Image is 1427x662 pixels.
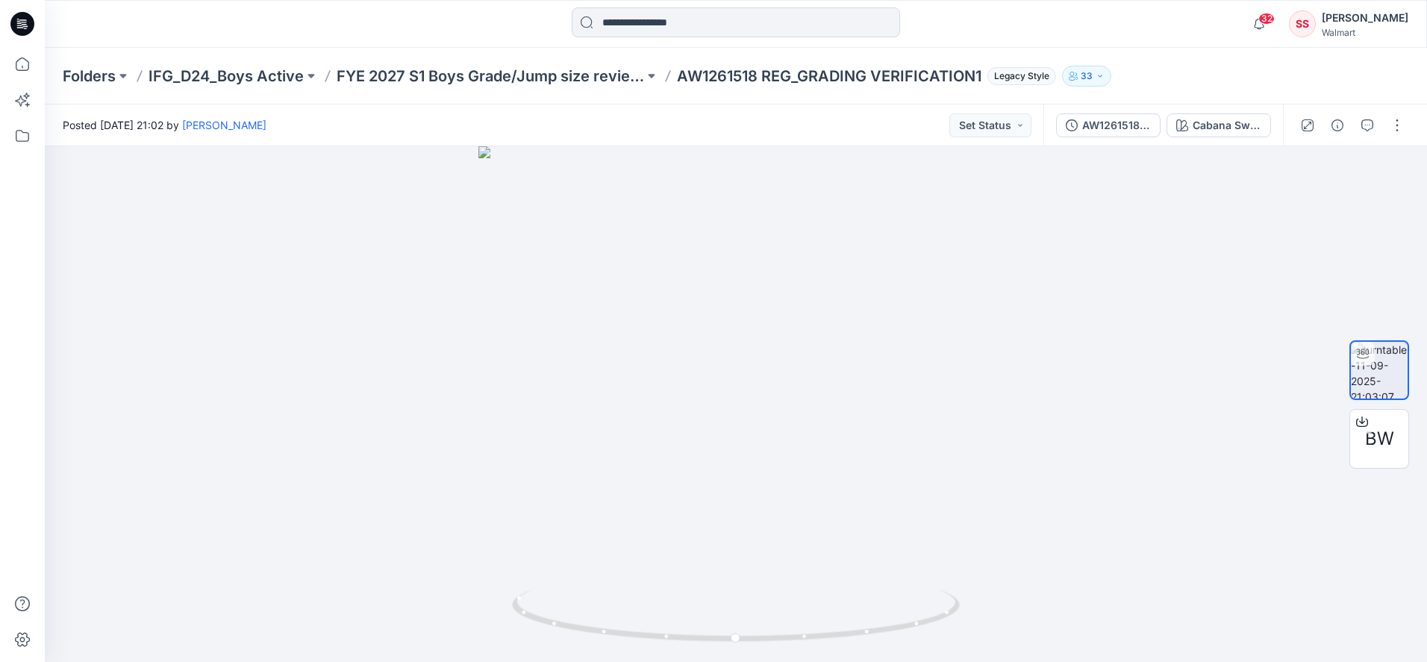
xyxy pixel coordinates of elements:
[149,66,304,87] a: IFG_D24_Boys Active
[1062,66,1111,87] button: 33
[63,66,116,87] a: Folders
[63,117,266,133] span: Posted [DATE] 21:02 by
[1082,117,1151,134] div: AW1261518 REG_GRADING VERIFICATION1
[1081,68,1093,84] p: 33
[337,66,644,87] a: FYE 2027 S1 Boys Grade/Jump size review - ASTM grades
[1351,342,1408,399] img: turntable-11-09-2025-21:03:07
[1056,113,1161,137] button: AW1261518 REG_GRADING VERIFICATION1
[1322,9,1408,27] div: [PERSON_NAME]
[1365,425,1394,452] span: BW
[981,66,1056,87] button: Legacy Style
[987,67,1056,85] span: Legacy Style
[1193,117,1261,134] div: Cabana Swim
[1289,10,1316,37] div: SS
[677,66,981,87] p: AW1261518 REG_GRADING VERIFICATION1
[1167,113,1271,137] button: Cabana Swim
[182,119,266,131] a: [PERSON_NAME]
[1258,13,1275,25] span: 32
[1325,113,1349,137] button: Details
[1322,27,1408,38] div: Walmart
